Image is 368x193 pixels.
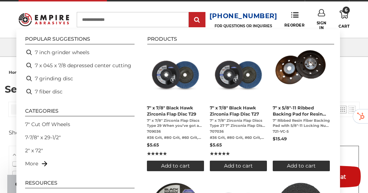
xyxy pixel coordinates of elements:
[273,49,330,171] a: 7" x 5/8"-11 Ribbed Backing Pad for Resin Fiber Disc
[210,118,267,128] span: 7" x 7/8" Zirconia Flap Discs Type 27 7” Zirconia Flap Discs by Black Hawk Abrasives are the perf...
[273,136,287,141] span: $15.49
[284,23,304,28] span: Reorder
[210,105,267,117] span: 7" x 7/8" Black Hawk Zirconia Flap Disc T27
[210,135,267,140] span: #36 Grit, #80 Grit, #60 Grit, #40 Grit
[25,36,135,44] li: Popular suggestions
[343,7,350,14] span: 6
[13,171,48,177] span: #40 Grit
[210,161,267,171] button: Add to cart
[25,180,135,188] li: Resources
[7,175,74,193] div: Get Free ShippingClose teaser
[210,150,230,157] span: ★★★★★
[13,161,47,167] span: #36 Grit
[22,46,137,59] li: 7 inch grinder wheels
[348,106,356,113] a: View list mode
[144,46,207,174] li: 7" x 7/8" Black Hawk Zirconia Flap Disc T29
[22,59,137,72] li: 7 x 045 x 7/8 depressed center cutting
[22,144,137,157] li: 2" x 72"
[284,12,304,27] a: Reorder
[210,49,267,171] a: 7" x 7/8" Black Hawk Zirconia Flap Disc T27
[339,106,347,113] a: View grid mode
[147,36,334,44] li: Products
[270,46,333,174] li: 7" x 5/8"-11 Ribbed Backing Pad for Resin Fiber Disc
[22,131,137,144] li: 7-7/8" x 29-1/2"
[147,118,204,128] span: 7" x 7/8" Zirconia Flap Discs Type 29 When you’ve got a large surface area to grind a 4.5” flap d...
[22,85,137,98] li: 7 fiber disc
[22,72,137,85] li: 7 grinding disc
[147,135,204,140] span: #36 Grit, #80 Grit, #60 Grit, #40 Grit, #120 Grit
[5,84,363,94] h1: Search results
[273,129,330,134] span: 721-VC-5
[210,129,267,134] span: 707036
[339,9,349,30] a: 6 Cart
[15,181,67,188] span: Get Free Shipping
[147,49,204,171] a: 7" x 7/8" Black Hawk Zirconia Flap Disc T29
[273,161,330,171] button: Add to cart
[11,104,57,114] a: View Products Tab
[9,70,21,75] span: home
[25,147,43,154] a: 2" x 72"
[209,11,277,21] a: [PHONE_NUMBER]
[314,21,329,30] span: Sign In
[147,161,204,171] button: Add to cart
[207,46,270,174] li: 7" x 7/8" Black Hawk Zirconia Flap Disc T27
[147,129,204,134] span: 709036
[212,49,265,101] img: 7 inch Zirconia flap disc
[147,150,167,157] span: ★★★★★
[22,118,137,131] li: 7" Cut Off Wheels
[273,105,330,117] span: 7" x 5/8"-11 Ribbed Backing Pad for Resin Fiber Disc
[19,10,69,30] img: Empire Abrasives
[210,142,222,148] span: $5.65
[25,121,70,128] a: 7" Cut Off Wheels
[25,108,135,116] li: Categories
[339,24,349,29] span: Cart
[147,142,159,148] span: $5.65
[9,129,107,136] div: Showing results for " "
[209,24,277,28] p: FOR QUESTIONS OR INQUIRIES
[273,118,330,128] span: 7" Ribbed Resin Fiber Backing Pad with 5/8"-11 Locking Nut Included (Premium Quality) 7" x 5/8"-1...
[25,134,61,141] a: 7-7/8" x 29-1/2"
[22,157,137,170] li: More
[273,49,330,88] img: 7" resin fiber backing pad with air cool ribs
[147,105,204,117] span: 7" x 7/8" Black Hawk Zirconia Flap Disc T29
